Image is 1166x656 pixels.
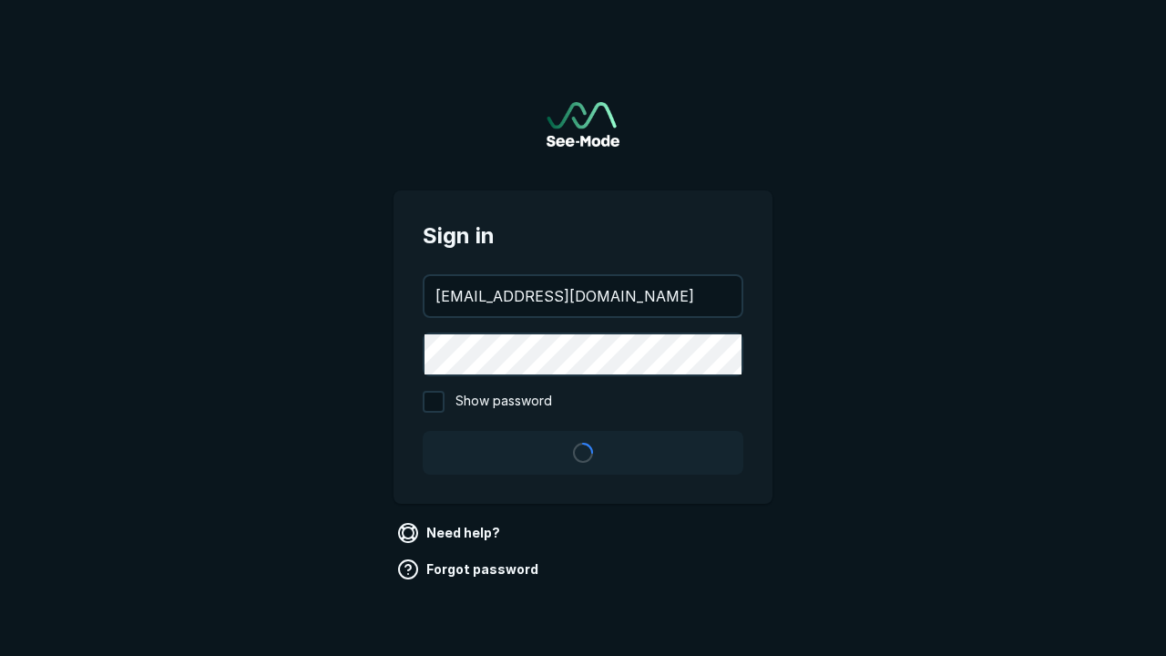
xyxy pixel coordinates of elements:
a: Need help? [394,518,507,548]
a: Go to sign in [547,102,619,147]
span: Sign in [423,220,743,252]
span: Show password [455,391,552,413]
img: See-Mode Logo [547,102,619,147]
input: your@email.com [424,276,742,316]
a: Forgot password [394,555,546,584]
